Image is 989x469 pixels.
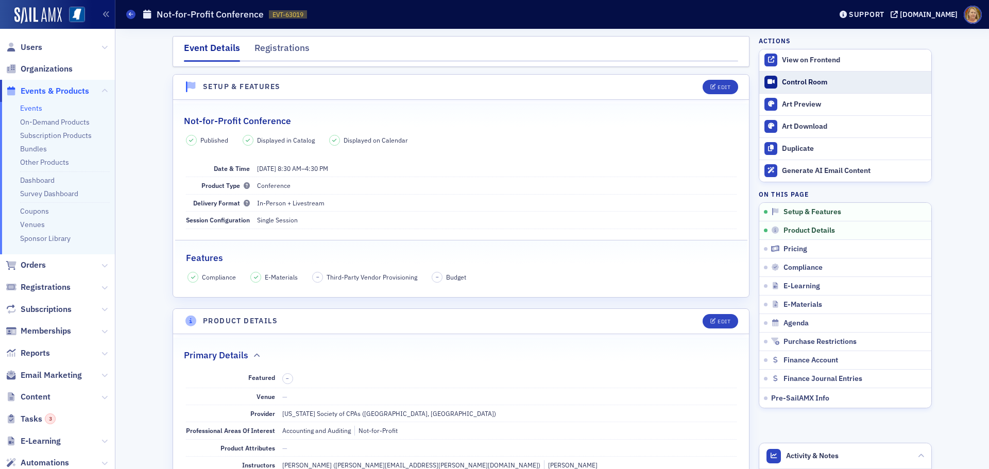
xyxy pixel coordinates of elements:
span: Product Attributes [220,444,275,452]
div: Accounting and Auditing [282,426,351,435]
h2: Not-for-Profit Conference [184,114,291,128]
img: SailAMX [14,7,62,24]
h1: Not-for-Profit Conference [157,8,264,21]
div: Generate AI Email Content [782,166,926,176]
h4: On this page [759,189,932,199]
span: Purchase Restrictions [783,337,857,346]
time: 8:30 AM [278,164,301,172]
a: Registrations [6,282,71,293]
div: Not-for-Profit [354,426,398,435]
span: Users [21,42,42,53]
span: Product Details [783,226,835,235]
a: Memberships [6,325,71,337]
a: Sponsor Library [20,234,71,243]
span: Professional Areas Of Interest [186,426,275,435]
div: Duplicate [782,144,926,153]
span: – [257,164,328,172]
span: Product Type [201,181,250,189]
button: Duplicate [759,137,931,160]
span: – [436,273,439,281]
span: Activity & Notes [786,450,839,461]
a: Art Preview [759,93,931,115]
span: Agenda [783,319,809,328]
h4: Setup & Features [203,81,280,92]
span: Compliance [202,272,236,282]
div: [DOMAIN_NAME] [900,10,958,19]
a: Coupons [20,206,49,216]
span: Provider [250,409,275,418]
span: Automations [21,457,69,468]
img: SailAMX [69,7,85,23]
div: Art Download [782,122,926,131]
span: [US_STATE] Society of CPAs ([GEOGRAPHIC_DATA], [GEOGRAPHIC_DATA]) [282,409,496,418]
span: Finance Account [783,356,838,365]
div: Registrations [254,41,310,60]
span: — [282,444,287,452]
span: Venue [257,392,275,401]
h4: Product Details [203,316,278,326]
span: Delivery Format [193,199,250,207]
a: Users [6,42,42,53]
span: Events & Products [21,85,89,97]
span: Single Session [257,216,298,224]
button: Edit [703,314,738,328]
span: Finance Journal Entries [783,374,862,384]
div: Event Details [184,41,240,62]
span: Displayed on Calendar [344,135,408,145]
div: Art Preview [782,100,926,109]
a: Other Products [20,158,69,167]
a: Subscriptions [6,304,72,315]
span: Profile [964,6,982,24]
span: Content [21,391,50,403]
h4: Actions [759,36,791,45]
span: EVT-63019 [272,10,303,19]
a: View on Frontend [759,49,931,71]
span: Pre-SailAMX Info [771,393,829,403]
span: Subscriptions [21,304,72,315]
a: Dashboard [20,176,55,185]
span: In-Person + Livestream [257,199,325,207]
span: Tasks [21,413,56,425]
a: Venues [20,220,45,229]
span: [DATE] [257,164,276,172]
a: E-Learning [6,436,61,447]
h2: Primary Details [184,349,248,362]
span: Session Configuration [186,216,250,224]
a: Survey Dashboard [20,189,78,198]
span: Budget [446,272,466,282]
a: Automations [6,457,69,468]
span: E-Learning [783,282,820,291]
div: Edit [718,319,730,324]
span: Organizations [21,63,73,75]
span: – [316,273,319,281]
a: Events & Products [6,85,89,97]
span: E-Learning [21,436,61,447]
span: – [286,375,289,382]
span: Reports [21,348,50,359]
a: Art Download [759,115,931,137]
a: Control Room [759,72,931,93]
span: — [282,392,287,401]
span: Pricing [783,245,807,254]
div: 3 [45,413,56,424]
span: Setup & Features [783,207,841,217]
div: Support [849,10,884,19]
div: Edit [718,84,730,90]
a: Orders [6,259,46,271]
div: View on Frontend [782,56,926,65]
span: E-Materials [783,300,822,309]
span: Email Marketing [21,370,82,381]
span: Conference [257,181,291,189]
span: Memberships [21,325,71,337]
span: Compliance [783,263,823,272]
a: Subscription Products [20,131,92,140]
span: Published [200,135,228,145]
div: Control Room [782,78,926,87]
a: Tasks3 [6,413,56,425]
span: Orders [21,259,46,271]
a: Email Marketing [6,370,82,381]
button: Edit [703,80,738,94]
a: Events [20,103,42,113]
a: Organizations [6,63,73,75]
span: Instructors [242,461,275,469]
